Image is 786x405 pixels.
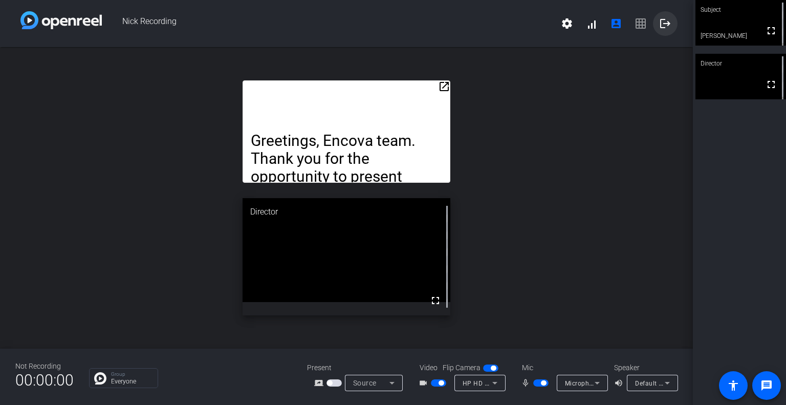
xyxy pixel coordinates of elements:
[94,372,106,385] img: Chat Icon
[429,294,442,307] mat-icon: fullscreen
[610,17,622,30] mat-icon: account_box
[579,11,604,36] button: signal_cellular_alt
[635,379,746,387] span: Default - Speakers (Realtek(R) Audio)
[102,11,555,36] span: Nick Recording
[111,372,152,377] p: Group
[521,377,533,389] mat-icon: mic_none
[243,198,450,226] div: Director
[353,379,377,387] span: Source
[15,361,74,372] div: Not Recording
[111,378,152,385] p: Everyone
[512,363,614,373] div: Mic
[15,368,74,393] span: 00:00:00
[463,379,545,387] span: HP HD Camera (04f2:b788)
[614,377,626,389] mat-icon: volume_up
[765,25,777,37] mat-icon: fullscreen
[659,17,671,30] mat-icon: logout
[307,363,409,373] div: Present
[765,78,777,91] mat-icon: fullscreen
[438,80,450,93] mat-icon: open_in_new
[443,363,481,373] span: Flip Camera
[727,379,739,392] mat-icon: accessibility
[419,377,431,389] mat-icon: videocam_outline
[561,17,573,30] mat-icon: settings
[760,379,773,392] mat-icon: message
[314,377,326,389] mat-icon: screen_share_outline
[420,363,438,373] span: Video
[695,54,786,73] div: Director
[614,363,675,373] div: Speaker
[20,11,102,29] img: white-gradient.svg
